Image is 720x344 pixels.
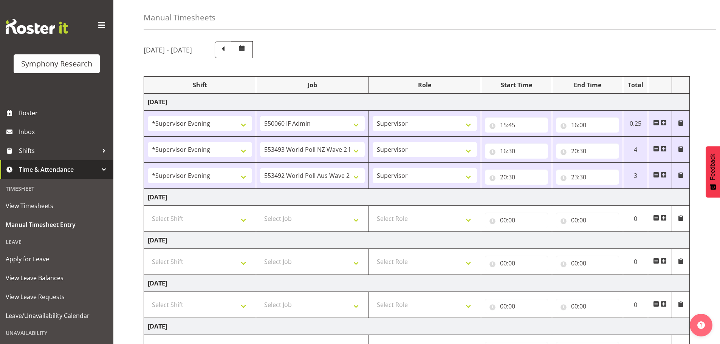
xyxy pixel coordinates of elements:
a: Leave/Unavailability Calendar [2,306,111,325]
div: Symphony Research [21,58,92,69]
img: help-xxl-2.png [697,321,705,329]
td: 0 [623,249,648,275]
span: Roster [19,107,110,119]
td: 4 [623,137,648,163]
span: View Timesheets [6,200,108,211]
input: Click to select... [485,213,548,228]
td: [DATE] [144,318,690,335]
a: View Leave Requests [2,287,111,306]
div: End Time [556,80,619,89]
td: 0 [623,292,648,318]
h4: Manual Timesheets [144,13,215,22]
span: Leave/Unavailability Calendar [6,310,108,321]
input: Click to select... [485,170,548,185]
input: Click to select... [485,299,548,314]
input: Click to select... [556,213,619,228]
span: View Leave Balances [6,272,108,284]
td: 0.25 [623,111,648,137]
span: Manual Timesheet Entry [6,219,108,230]
td: [DATE] [144,189,690,206]
td: 3 [623,163,648,189]
input: Click to select... [556,256,619,271]
span: View Leave Requests [6,291,108,302]
a: Apply for Leave [2,250,111,268]
input: Click to select... [485,117,548,133]
span: Apply for Leave [6,253,108,265]
div: Total [627,80,644,89]
a: Manual Timesheet Entry [2,215,111,234]
input: Click to select... [556,143,619,159]
input: Click to select... [485,256,548,271]
a: View Timesheets [2,196,111,215]
div: Unavailability [2,325,111,341]
div: Shift [148,80,252,89]
div: Timesheet [2,181,111,196]
td: [DATE] [144,275,690,292]
td: [DATE] [144,94,690,111]
a: View Leave Balances [2,268,111,287]
td: [DATE] [144,232,690,249]
div: Role [373,80,477,89]
span: Feedback [709,154,716,180]
h5: [DATE] - [DATE] [144,46,192,54]
input: Click to select... [485,143,548,159]
div: Job [260,80,364,89]
div: Leave [2,234,111,250]
input: Click to select... [556,170,619,185]
input: Click to select... [556,117,619,133]
input: Click to select... [556,299,619,314]
div: Start Time [485,80,548,89]
span: Time & Attendance [19,164,98,175]
button: Feedback - Show survey [706,146,720,197]
img: Rosterit website logo [6,19,68,34]
span: Inbox [19,126,110,137]
td: 0 [623,206,648,232]
span: Shifts [19,145,98,156]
